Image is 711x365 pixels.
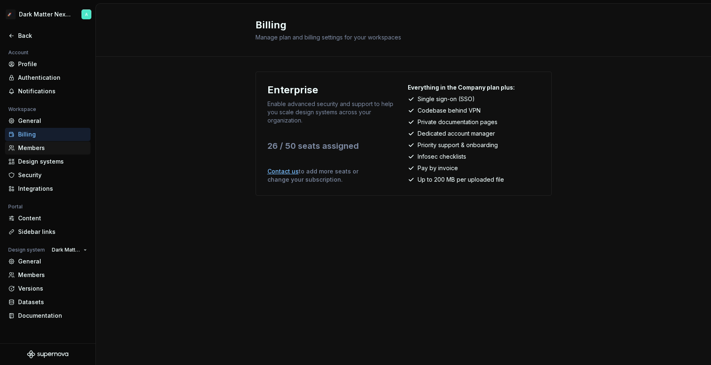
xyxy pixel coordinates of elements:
[5,141,91,155] a: Members
[256,34,401,41] span: Manage plan and billing settings for your workspaces
[18,257,87,266] div: General
[6,9,16,19] div: 🚀S
[5,58,91,71] a: Profile
[18,60,87,68] div: Profile
[27,350,68,358] svg: Supernova Logo
[256,18,542,32] h2: Billing
[5,225,91,238] a: Sidebar links
[5,212,91,225] a: Content
[18,130,87,139] div: Billing
[418,95,475,103] p: Single sign-on (SSO)
[5,29,91,42] a: Back
[5,114,91,127] a: General
[267,140,400,152] p: 26 / 50 seats assigned
[418,118,497,126] p: Private documentation pages
[5,255,91,268] a: General
[18,157,87,166] div: Design systems
[5,182,91,195] a: Integrations
[5,71,91,84] a: Authentication
[408,83,540,92] p: Everything in the Company plan plus:
[18,185,87,193] div: Integrations
[18,228,87,236] div: Sidebar links
[418,176,504,184] p: Up to 200 MB per uploaded file
[52,247,80,253] span: Dark Matter Next Gen
[5,155,91,168] a: Design systems
[267,168,299,175] a: Contact us
[267,83,318,97] p: Enterprise
[5,202,26,212] div: Portal
[5,85,91,98] a: Notifications
[5,104,39,114] div: Workspace
[5,309,91,322] a: Documentation
[5,169,91,182] a: Security
[18,312,87,320] div: Documentation
[18,271,87,279] div: Members
[5,48,32,58] div: Account
[18,144,87,152] div: Members
[18,74,87,82] div: Authentication
[267,100,400,125] p: Enable advanced security and support to help you scale design systems across your organization.
[18,298,87,306] div: Datasets
[18,32,87,40] div: Back
[2,5,94,23] button: 🚀SDark Matter Next GenArtem
[418,164,458,172] p: Pay by invoice
[18,87,87,95] div: Notifications
[5,282,91,295] a: Versions
[5,296,91,309] a: Datasets
[18,117,87,125] div: General
[418,141,498,149] p: Priority support & onboarding
[18,284,87,293] div: Versions
[267,167,379,184] p: to add more seats or change your subscription.
[81,9,91,19] img: Artem
[5,268,91,282] a: Members
[5,128,91,141] a: Billing
[418,129,495,138] p: Dedicated account manager
[5,245,48,255] div: Design system
[18,171,87,179] div: Security
[18,214,87,222] div: Content
[418,152,466,161] p: Infosec checklists
[418,106,481,115] p: Codebase behind VPN
[19,10,72,18] div: Dark Matter Next Gen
